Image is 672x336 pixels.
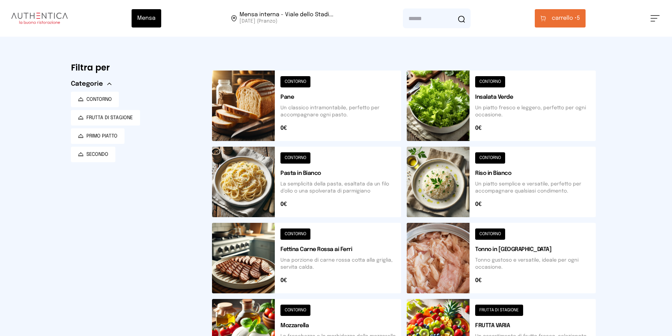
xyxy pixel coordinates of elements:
[552,14,580,23] span: 5
[535,9,586,28] button: carrello •5
[240,12,333,25] span: Viale dello Stadio, 77, 05100 Terni TR, Italia
[71,147,115,162] button: SECONDO
[552,14,577,23] span: carrello •
[86,114,133,121] span: FRUTTA DI STAGIONE
[71,79,111,89] button: Categorie
[86,96,112,103] span: CONTORNO
[71,128,125,144] button: PRIMO PIATTO
[86,151,108,158] span: SECONDO
[71,92,119,107] button: CONTORNO
[71,110,140,126] button: FRUTTA DI STAGIONE
[71,62,201,73] h6: Filtra per
[132,9,161,28] button: Mensa
[240,18,333,25] span: [DATE] (Pranzo)
[11,13,68,24] img: logo.8f33a47.png
[86,133,117,140] span: PRIMO PIATTO
[71,79,103,89] span: Categorie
